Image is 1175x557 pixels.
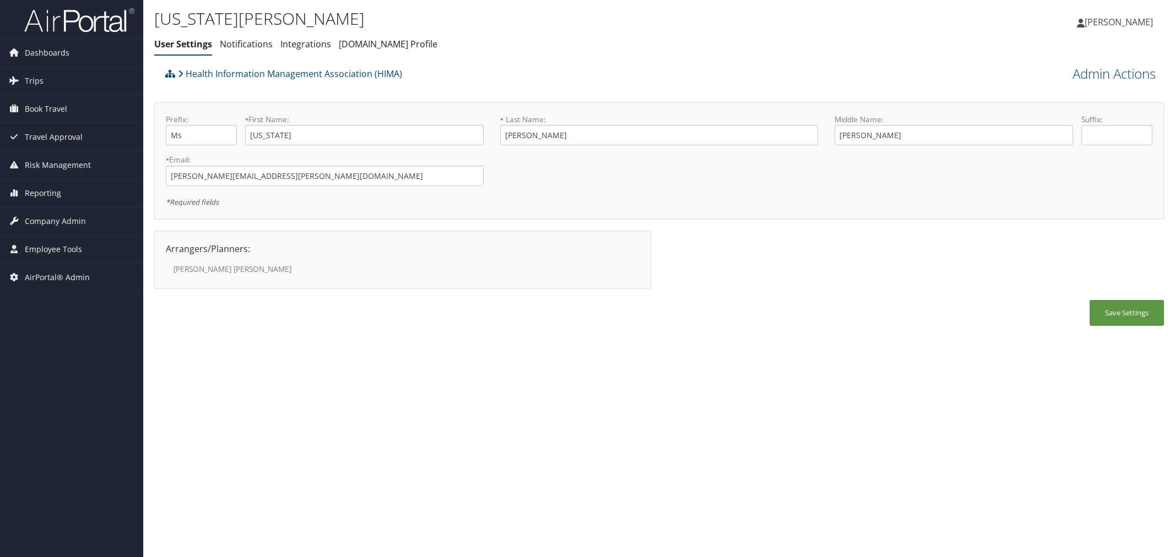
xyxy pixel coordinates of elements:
h1: [US_STATE][PERSON_NAME] [154,7,827,30]
span: Risk Management [25,151,91,179]
span: Reporting [25,179,61,207]
span: Trips [25,67,44,95]
button: Save Settings [1090,300,1164,326]
label: Suffix: [1081,114,1152,125]
a: User Settings [154,38,212,50]
label: Email: [166,154,484,165]
a: Integrations [280,38,331,50]
a: Notifications [220,38,273,50]
label: [PERSON_NAME] [PERSON_NAME] [174,264,387,275]
span: AirPortal® Admin [25,264,90,291]
span: Company Admin [25,207,86,235]
span: [PERSON_NAME] [1085,16,1153,28]
label: Middle Name: [835,114,1073,125]
label: Prefix: [166,114,237,125]
div: Arrangers/Planners: [158,242,648,255]
span: Book Travel [25,95,67,123]
img: airportal-logo.png [24,7,134,33]
span: Travel Approval [25,123,83,151]
a: [DOMAIN_NAME] Profile [339,38,437,50]
label: Last Name: [500,114,818,125]
a: [PERSON_NAME] [1077,6,1164,39]
span: Dashboards [25,39,69,67]
span: Employee Tools [25,236,82,263]
a: Health Information Management Association (HIMA) [178,63,402,85]
a: Admin Actions [1073,64,1156,83]
em: Required fields [166,197,219,207]
label: First Name: [245,114,484,125]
